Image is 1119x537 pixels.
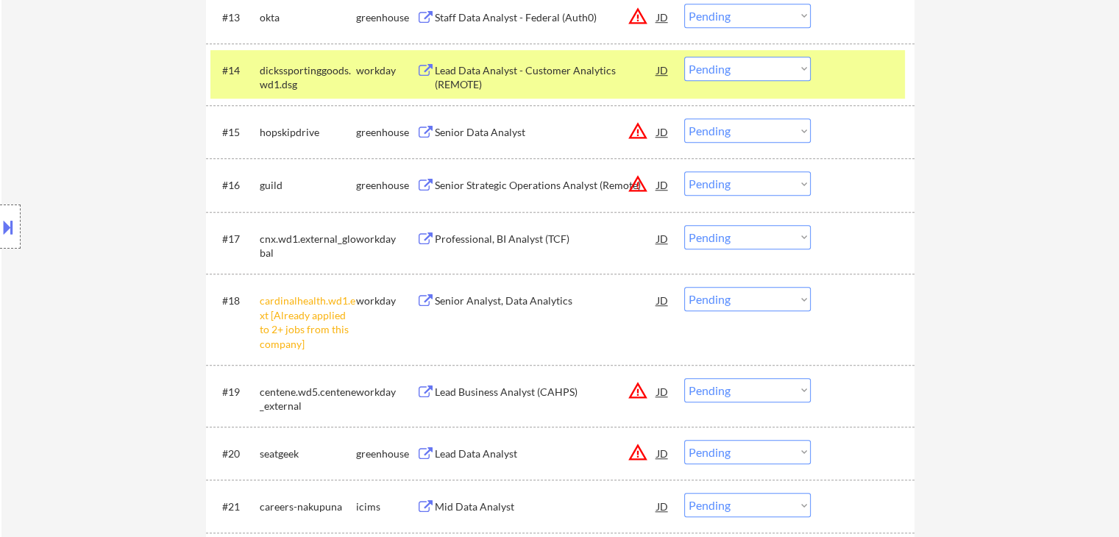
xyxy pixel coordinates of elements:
div: okta [260,10,356,25]
div: JD [656,118,670,145]
div: cnx.wd1.external_global [260,232,356,260]
div: greenhouse [356,125,416,140]
div: JD [656,57,670,83]
div: JD [656,287,670,313]
div: guild [260,178,356,193]
div: #20 [222,447,248,461]
div: Professional, BI Analyst (TCF) [435,232,657,246]
div: cardinalhealth.wd1.ext [Already applied to 2+ jobs from this company] [260,294,356,351]
div: #14 [222,63,248,78]
div: greenhouse [356,178,416,193]
div: Mid Data Analyst [435,499,657,514]
div: workday [356,385,416,399]
div: #13 [222,10,248,25]
div: icims [356,499,416,514]
div: Staff Data Analyst - Federal (Auth0) [435,10,657,25]
button: warning_amber [628,442,648,463]
button: warning_amber [628,174,648,194]
div: JD [656,493,670,519]
button: warning_amber [628,6,648,26]
div: Senior Strategic Operations Analyst (Remote) [435,178,657,193]
div: seatgeek [260,447,356,461]
div: hopskipdrive [260,125,356,140]
div: greenhouse [356,447,416,461]
div: workday [356,294,416,308]
div: JD [656,440,670,466]
div: workday [356,63,416,78]
div: careers-nakupuna [260,499,356,514]
div: JD [656,171,670,198]
div: JD [656,225,670,252]
div: #19 [222,385,248,399]
div: JD [656,378,670,405]
div: workday [356,232,416,246]
button: warning_amber [628,121,648,141]
div: dickssportinggoods.wd1.dsg [260,63,356,92]
div: JD [656,4,670,30]
div: centene.wd5.centene_external [260,385,356,413]
div: Senior Data Analyst [435,125,657,140]
button: warning_amber [628,380,648,401]
div: greenhouse [356,10,416,25]
div: #21 [222,499,248,514]
div: Lead Business Analyst (CAHPS) [435,385,657,399]
div: Lead Data Analyst - Customer Analytics (REMOTE) [435,63,657,92]
div: Senior Analyst, Data Analytics [435,294,657,308]
div: Lead Data Analyst [435,447,657,461]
